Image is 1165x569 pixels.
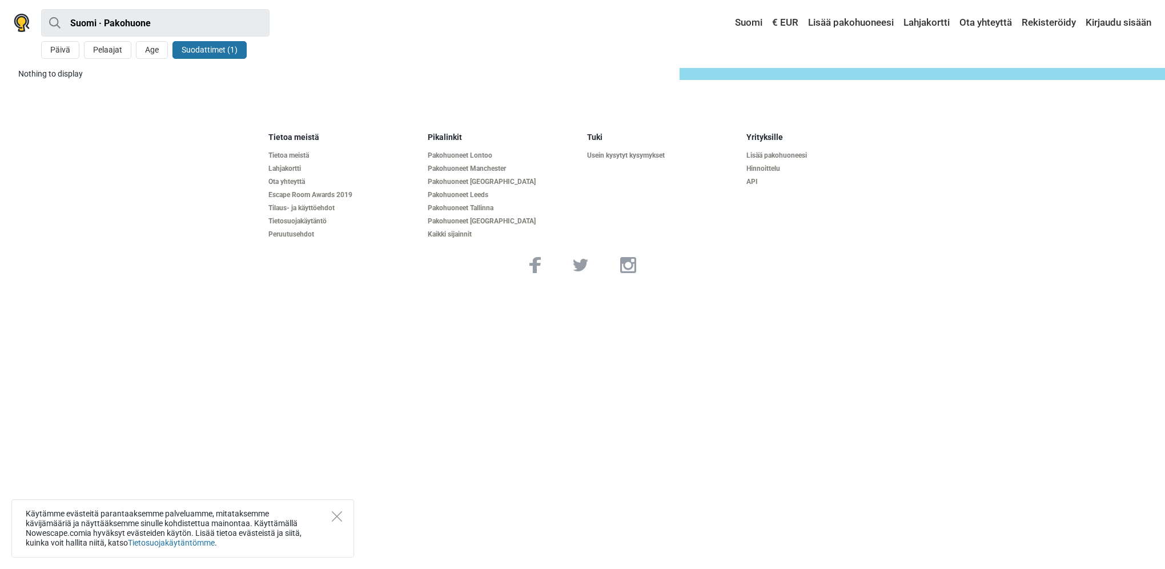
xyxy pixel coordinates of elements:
[769,13,801,33] a: € EUR
[428,230,578,239] a: Kaikki sijainnit
[11,499,354,558] div: Käytämme evästeitä parantaaksemme palveluamme, mitataksemme kävijämääriä ja näyttääksemme sinulle...
[332,511,342,522] button: Close
[746,178,897,186] a: API
[428,165,578,173] a: Pakohuoneet Manchester
[136,41,168,59] button: Age
[428,191,578,199] a: Pakohuoneet Leeds
[1019,13,1079,33] a: Rekisteröidy
[587,151,737,160] a: Usein kysytyt kysymykset
[428,204,578,213] a: Pakohuoneet Tallinna
[746,165,897,173] a: Hinnoittelu
[957,13,1015,33] a: Ota yhteyttä
[746,151,897,160] a: Lisää pakohuoneesi
[428,133,578,142] h5: Pikalinkit
[428,178,578,186] a: Pakohuoneet [GEOGRAPHIC_DATA]
[268,230,419,239] a: Peruutusehdot
[587,133,737,142] h5: Tuki
[805,13,897,33] a: Lisää pakohuoneesi
[727,19,735,27] img: Suomi
[1083,13,1151,33] a: Kirjaudu sisään
[724,13,765,33] a: Suomi
[18,68,670,80] div: Nothing to display
[41,9,270,37] input: kokeile “London”
[268,178,419,186] a: Ota yhteyttä
[428,217,578,226] a: Pakohuoneet [GEOGRAPHIC_DATA]
[41,41,79,59] button: Päivä
[901,13,953,33] a: Lahjakortti
[268,204,419,213] a: Tilaus- ja käyttöehdot
[268,133,419,142] h5: Tietoa meistä
[268,165,419,173] a: Lahjakortti
[128,538,215,547] a: Tietosuojakäytäntömme
[428,151,578,160] a: Pakohuoneet Lontoo
[14,14,30,32] img: Nowescape logo
[84,41,131,59] button: Pelaajat
[268,191,419,199] a: Escape Room Awards 2019
[172,41,247,59] button: Suodattimet (1)
[746,133,897,142] h5: Yrityksille
[268,217,419,226] a: Tietosuojakäytäntö
[268,151,419,160] a: Tietoa meistä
